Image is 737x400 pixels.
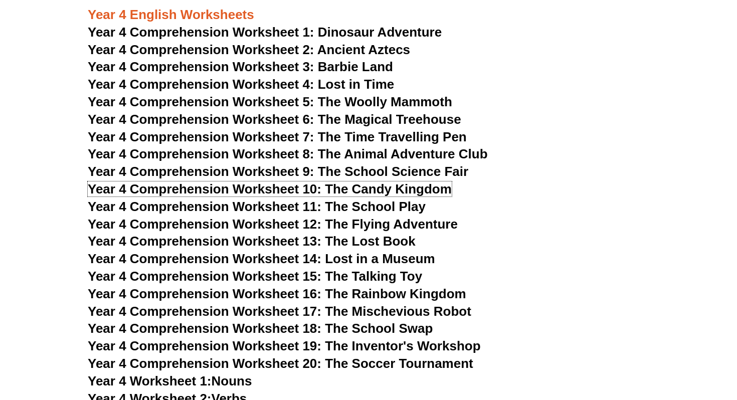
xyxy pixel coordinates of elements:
[88,112,461,127] a: Year 4 Comprehension Worksheet 6: The Magical Treehouse
[88,356,473,371] a: Year 4 Comprehension Worksheet 20: The Soccer Tournament
[88,199,426,214] a: Year 4 Comprehension Worksheet 11: The School Play
[88,234,416,249] a: Year 4 Comprehension Worksheet 13: The Lost Book
[88,59,393,74] a: Year 4 Comprehension Worksheet 3: Barbie Land
[88,286,466,301] a: Year 4 Comprehension Worksheet 16: The Rainbow Kingdom
[88,373,212,388] span: Year 4 Worksheet 1:
[88,373,252,388] a: Year 4 Worksheet 1:Nouns
[88,25,442,40] a: Year 4 Comprehension Worksheet 1: Dinosaur Adventure
[88,146,488,161] a: Year 4 Comprehension Worksheet 8: The Animal Adventure Club
[318,25,442,40] span: Dinosaur Adventure
[88,338,481,353] a: Year 4 Comprehension Worksheet 19: The Inventor's Workshop
[88,94,452,109] a: Year 4 Comprehension Worksheet 5: The Woolly Mammoth
[88,217,458,232] a: Year 4 Comprehension Worksheet 12: The Flying Adventure
[88,164,468,179] a: Year 4 Comprehension Worksheet 9: The School Science Fair
[88,42,410,57] a: Year 4 Comprehension Worksheet 2: Ancient Aztecs
[88,269,422,284] a: Year 4 Comprehension Worksheet 15: The Talking Toy
[88,304,471,319] a: Year 4 Comprehension Worksheet 17: The Mischevious Robot
[88,321,433,336] a: Year 4 Comprehension Worksheet 18: The School Swap
[565,287,737,400] iframe: Chat Widget
[88,251,435,266] a: Year 4 Comprehension Worksheet 14: Lost in a Museum
[88,25,314,40] span: Year 4 Comprehension Worksheet 1:
[88,77,394,92] a: Year 4 Comprehension Worksheet 4: Lost in Time
[88,129,467,144] a: Year 4 Comprehension Worksheet 7: The Time Travelling Pen
[88,181,452,196] a: Year 4 Comprehension Worksheet 10: The Candy Kingdom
